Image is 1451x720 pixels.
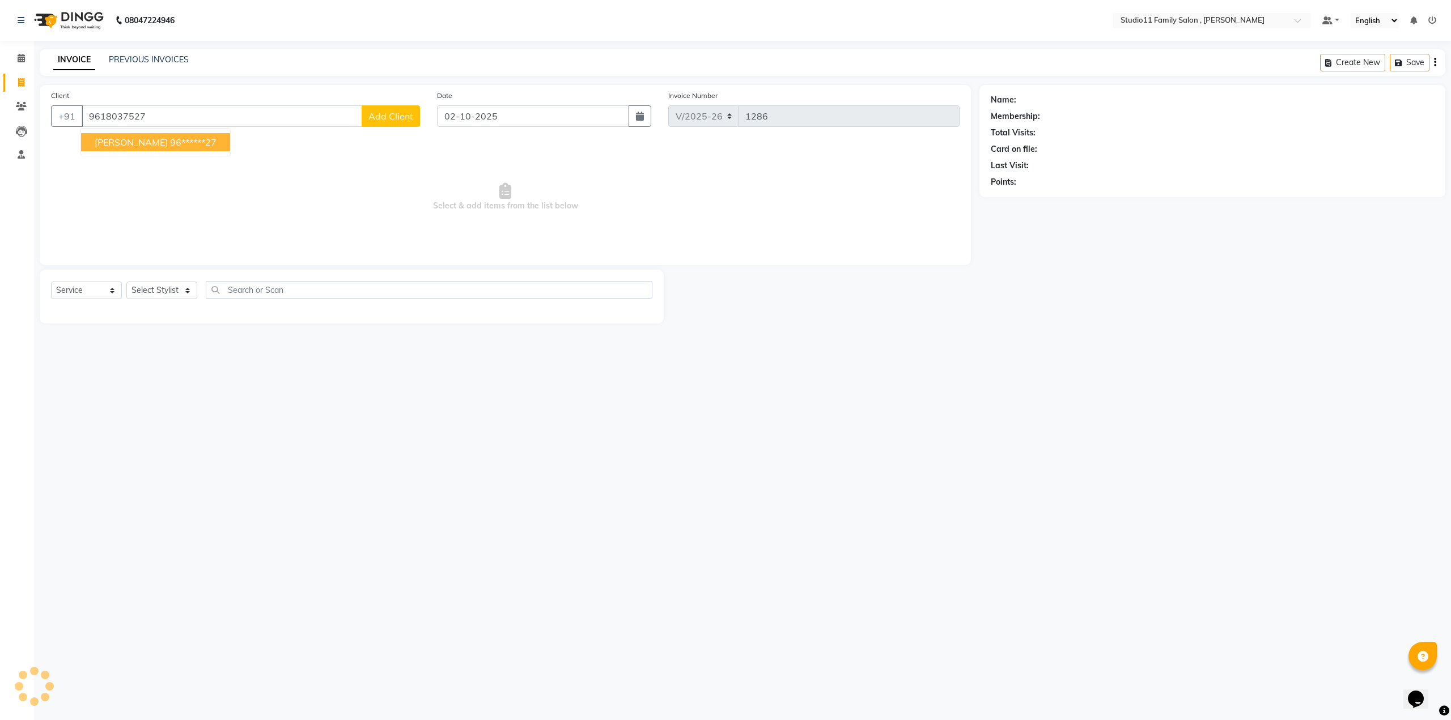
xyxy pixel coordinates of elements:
[437,91,452,101] label: Date
[991,127,1036,139] div: Total Visits:
[95,137,168,148] span: [PERSON_NAME]
[368,110,413,122] span: Add Client
[1390,54,1429,71] button: Save
[51,105,83,127] button: +91
[668,91,718,101] label: Invoice Number
[991,176,1016,188] div: Points:
[1320,54,1385,71] button: Create New
[1403,675,1440,709] iframe: chat widget
[125,5,175,36] b: 08047224946
[82,105,362,127] input: Search by Name/Mobile/Email/Code
[51,140,960,254] span: Select & add items from the list below
[29,5,107,36] img: logo
[991,94,1016,106] div: Name:
[991,110,1040,122] div: Membership:
[991,143,1037,155] div: Card on file:
[362,105,420,127] button: Add Client
[109,54,189,65] a: PREVIOUS INVOICES
[53,50,95,70] a: INVOICE
[51,91,69,101] label: Client
[991,160,1029,172] div: Last Visit:
[206,281,652,299] input: Search or Scan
